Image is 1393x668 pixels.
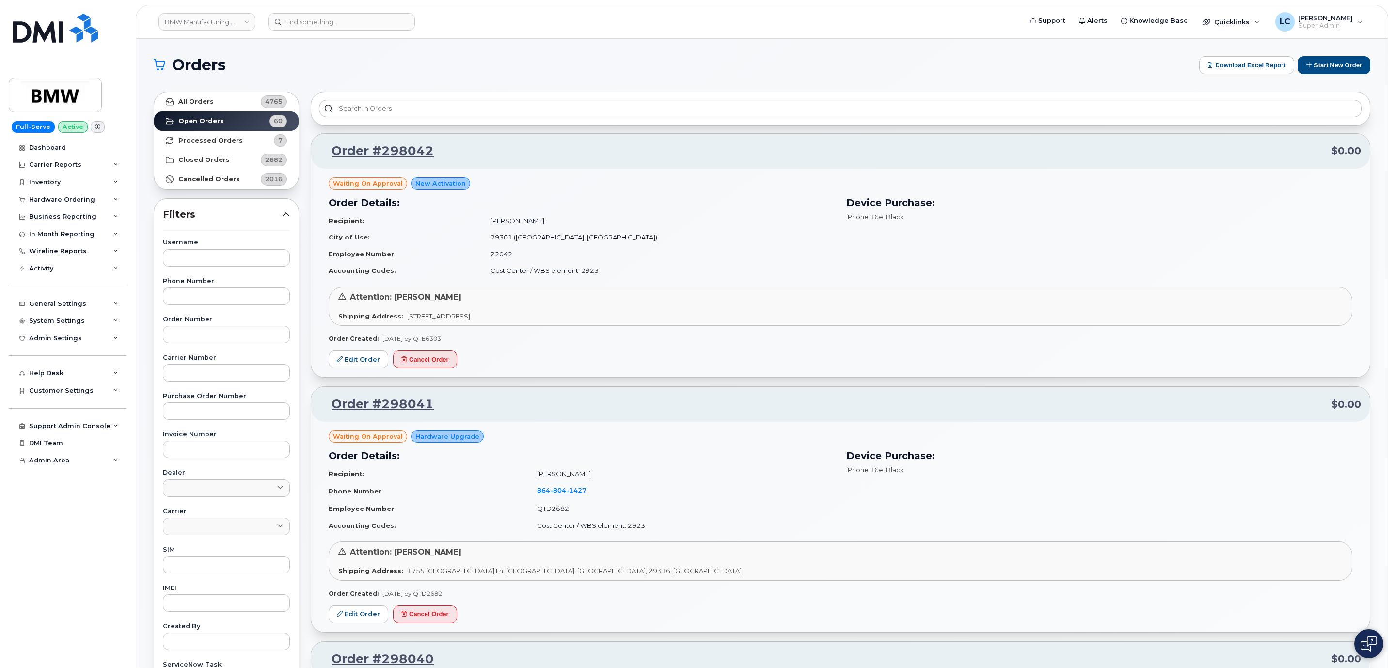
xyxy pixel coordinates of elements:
td: Cost Center / WBS element: 2923 [482,262,835,279]
a: Edit Order [329,605,388,623]
span: 2016 [265,175,283,184]
strong: Recipient: [329,470,364,477]
strong: Shipping Address: [338,567,403,574]
label: IMEI [163,585,290,591]
strong: Employee Number [329,250,394,258]
span: , Black [883,213,904,221]
h3: Order Details: [329,195,835,210]
strong: Order Created: [329,335,379,342]
a: All Orders4765 [154,92,299,111]
span: $0.00 [1331,652,1361,666]
span: , Black [883,466,904,474]
td: 29301 ([GEOGRAPHIC_DATA], [GEOGRAPHIC_DATA]) [482,229,835,246]
label: Dealer [163,470,290,476]
span: Attention: [PERSON_NAME] [350,292,461,302]
strong: Closed Orders [178,156,230,164]
span: $0.00 [1331,144,1361,158]
span: Attention: [PERSON_NAME] [350,547,461,557]
label: Phone Number [163,278,290,285]
span: [STREET_ADDRESS] [407,312,470,320]
strong: Employee Number [329,505,394,512]
td: Cost Center / WBS element: 2923 [528,517,835,534]
label: ServiceNow Task [163,662,290,668]
strong: Order Created: [329,590,379,597]
span: 60 [274,116,283,126]
span: $0.00 [1331,398,1361,412]
strong: Recipient: [329,217,364,224]
td: QTD2682 [528,500,835,517]
strong: Shipping Address: [338,312,403,320]
span: 804 [550,486,566,494]
strong: Accounting Codes: [329,267,396,274]
span: iPhone 16e [846,213,883,221]
span: Orders [172,58,226,72]
span: 7 [278,136,283,145]
span: 864 [537,486,586,494]
span: 2682 [265,155,283,164]
a: Cancelled Orders2016 [154,170,299,189]
span: 4765 [265,97,283,106]
strong: Processed Orders [178,137,243,144]
strong: City of Use: [329,233,370,241]
span: Waiting On Approval [333,432,403,441]
a: Processed Orders7 [154,131,299,150]
label: Carrier [163,509,290,515]
a: Closed Orders2682 [154,150,299,170]
label: SIM [163,547,290,553]
strong: Open Orders [178,117,224,125]
span: New Activation [415,179,466,188]
h3: Device Purchase: [846,195,1352,210]
span: [DATE] by QTD2682 [382,590,442,597]
span: 1755 [GEOGRAPHIC_DATA] Ln, [GEOGRAPHIC_DATA], [GEOGRAPHIC_DATA], 29316, [GEOGRAPHIC_DATA] [407,567,742,574]
strong: Accounting Codes: [329,522,396,529]
span: iPhone 16e [846,466,883,474]
span: 1427 [566,486,586,494]
td: [PERSON_NAME] [528,465,835,482]
a: 8648041427 [537,486,598,494]
button: Cancel Order [393,605,457,623]
button: Start New Order [1298,56,1370,74]
a: Open Orders60 [154,111,299,131]
button: Cancel Order [393,350,457,368]
span: Waiting On Approval [333,179,403,188]
strong: All Orders [178,98,214,106]
strong: Phone Number [329,487,381,495]
label: Purchase Order Number [163,393,290,399]
button: Download Excel Report [1199,56,1294,74]
label: Created By [163,623,290,630]
label: Carrier Number [163,355,290,361]
label: Username [163,239,290,246]
span: [DATE] by QTE6303 [382,335,441,342]
a: Order #298041 [320,396,434,413]
h3: Order Details: [329,448,835,463]
h3: Device Purchase: [846,448,1352,463]
input: Search in orders [319,100,1362,117]
td: 22042 [482,246,835,263]
label: Order Number [163,317,290,323]
td: [PERSON_NAME] [482,212,835,229]
a: Order #298042 [320,143,434,160]
a: Edit Order [329,350,388,368]
span: Filters [163,207,282,222]
strong: Cancelled Orders [178,175,240,183]
label: Invoice Number [163,431,290,438]
a: Order #298040 [320,651,434,668]
img: Open chat [1361,636,1377,652]
span: Hardware Upgrade [415,432,479,441]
